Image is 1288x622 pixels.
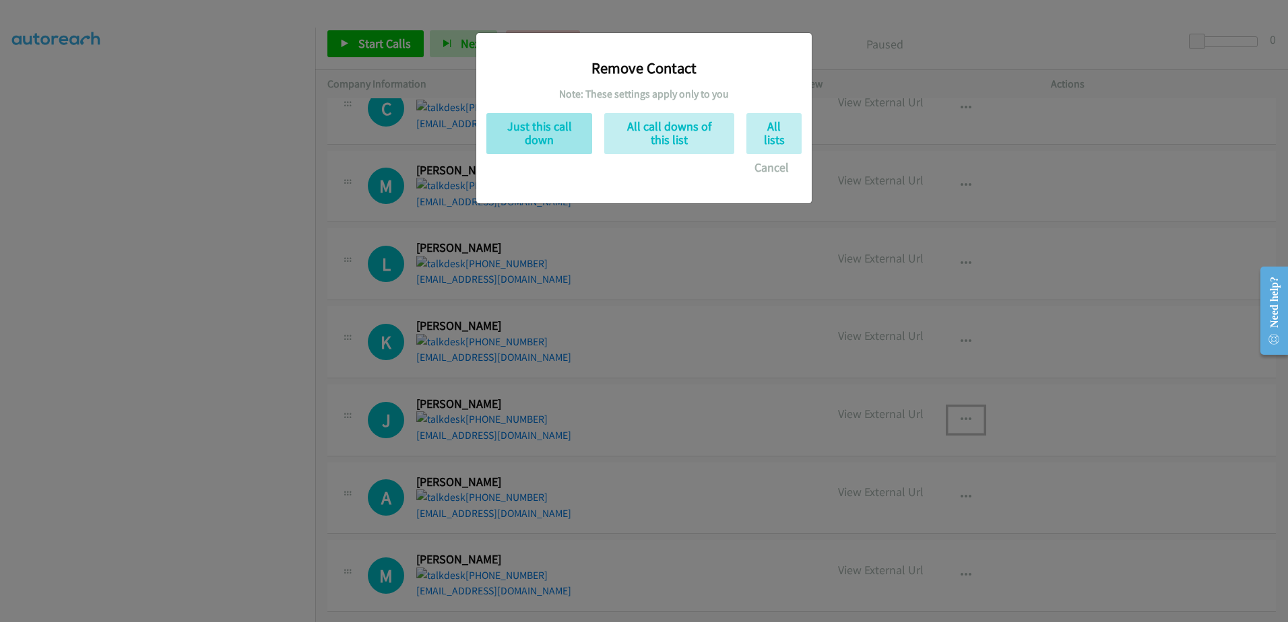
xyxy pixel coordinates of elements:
[1249,257,1288,364] iframe: Resource Center
[486,88,802,101] h5: Note: These settings apply only to you
[486,113,592,154] button: Just this call down
[604,113,734,154] button: All call downs of this list
[486,59,802,77] h3: Remove Contact
[746,113,802,154] button: All lists
[742,154,802,181] button: Cancel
